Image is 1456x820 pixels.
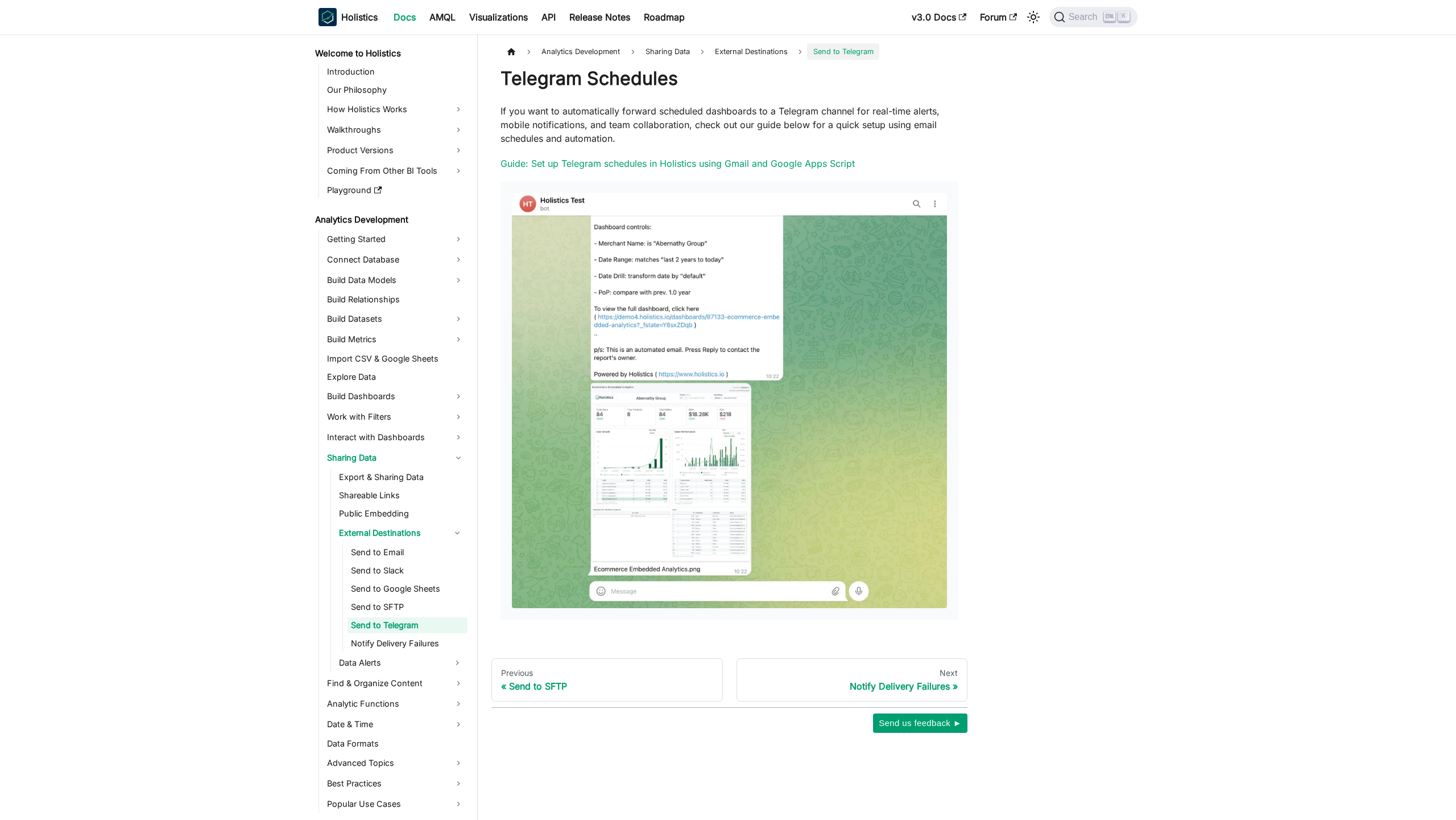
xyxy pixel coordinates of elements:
a: Roadmap [637,8,692,26]
img: Telegram schedules example [512,193,947,608]
a: Coming From Other BI Tools [324,162,468,180]
a: NextNotify Delivery Failures [737,658,968,702]
a: Release Notes [562,8,637,26]
a: PreviousSend to SFTP [491,658,723,702]
a: Explore Data [324,369,468,385]
a: Our Philosophy [324,82,468,98]
div: Notify Delivery Failures [746,680,958,692]
a: Build Metrics [324,330,468,348]
a: API [535,8,562,26]
button: Expand sidebar category 'Data Alerts' [447,654,468,672]
nav: Docs pages [491,658,967,702]
kbd: K [1118,11,1130,22]
nav: Docs sidebar [307,34,478,820]
button: Switch between dark and light mode (currently light mode) [1024,8,1043,26]
a: Interact with Dashboards [324,428,468,446]
button: Search (Ctrl+K) [1049,7,1137,27]
a: Walkthroughs [324,121,468,139]
div: Next [746,668,958,678]
a: Connect Database [324,251,468,269]
a: AMQL [423,8,462,26]
a: HolisticsHolistics [318,8,378,26]
nav: Breadcrumbs [500,43,958,60]
a: Getting Started [324,230,468,248]
button: Send us feedback ► [873,714,967,733]
a: Public Embedding [336,506,468,522]
a: Playground [324,182,468,198]
a: Build Data Models [324,271,468,289]
a: Build Dashboards [324,387,468,405]
span: External Destinations [715,47,788,56]
button: Collapse sidebar category 'External Destinations' [447,524,468,542]
a: Notify Delivery Failures [348,635,468,651]
a: Data Alerts [336,654,447,672]
a: Introduction [324,64,468,80]
a: Send to Email [348,544,468,560]
a: Data Formats [324,736,468,752]
span: Send to Telegram [807,43,879,60]
a: Send to Telegram [348,617,468,633]
a: Visualizations [462,8,535,26]
a: Sharing Data [324,449,468,467]
a: External Destinations [336,524,447,542]
a: Docs [387,8,423,26]
a: Find & Organize Content [324,674,468,692]
h1: Telegram Schedules [500,67,958,90]
span: Analytics Development [536,43,626,60]
a: External Destinations [709,43,793,60]
a: Shareable Links [336,487,468,503]
a: Send to Google Sheets [348,581,468,597]
a: Product Versions [324,141,468,159]
a: Popular Use Cases [324,795,468,813]
a: Date & Time [324,715,468,733]
a: Analytics Development [312,212,468,228]
a: Advanced Topics [324,754,468,772]
span: Sharing Data [640,43,696,60]
a: Send to SFTP [348,599,468,615]
a: v3.0 Docs [905,8,973,26]
a: Home page [500,43,522,60]
span: Send us feedback ► [879,716,962,731]
a: Guide: Set up Telegram schedules in Holistics using Gmail and Google Apps Script [500,158,855,169]
b: Holistics [341,10,378,24]
a: Forum [973,8,1024,26]
a: Best Practices [324,774,468,793]
a: How Holistics Works [324,100,468,118]
a: Export & Sharing Data [336,469,468,485]
a: Analytic Functions [324,695,468,713]
a: Build Datasets [324,310,468,328]
a: Send to Slack [348,563,468,579]
img: Holistics [318,8,337,26]
a: Welcome to Holistics [312,46,468,61]
a: Import CSV & Google Sheets [324,351,468,367]
a: Work with Filters [324,408,468,426]
div: Send to SFTP [501,680,713,692]
a: Build Relationships [324,292,468,307]
span: Search [1065,12,1105,22]
p: If you want to automatically forward scheduled dashboards to a Telegram channel for real-time ale... [500,104,958,145]
div: Previous [501,668,713,678]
